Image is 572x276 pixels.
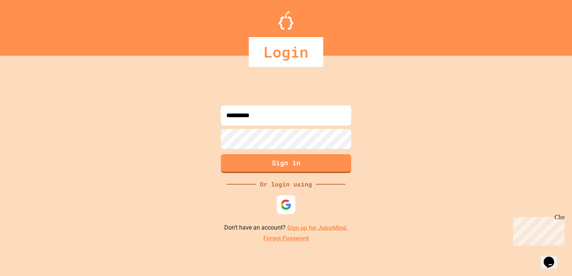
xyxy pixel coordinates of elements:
img: Logo.svg [279,11,293,30]
a: Sign up for JuiceMind. [287,224,348,231]
img: google-icon.svg [280,199,292,210]
button: Sign in [221,154,351,173]
a: Forgot Password [263,234,309,243]
p: Don't have an account? [224,223,348,233]
div: Chat with us now!Close [3,3,51,47]
div: Login [249,37,323,67]
iframe: chat widget [541,246,565,269]
div: Or login using [256,180,316,189]
iframe: chat widget [510,214,565,246]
